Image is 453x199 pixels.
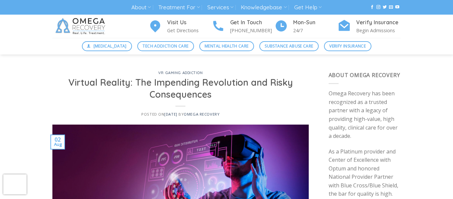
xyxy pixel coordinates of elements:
[178,112,220,117] span: by
[294,1,322,14] a: Get Help
[241,1,287,14] a: Knowledgebase
[158,70,203,75] a: VR Gaming Addiction
[293,27,338,34] p: 24/7
[370,5,374,10] a: Follow on Facebook
[230,18,275,27] h4: Get In Touch
[389,5,393,10] a: Send us an email
[212,18,275,35] a: Get In Touch [PHONE_NUMBER]
[60,77,301,100] h1: Virtual Reality: The Impending Revolution and Risky Consequences
[383,5,387,10] a: Follow on Twitter
[143,43,188,49] span: Tech Addiction Care
[338,18,401,35] a: Verify Insurance Begin Admissions
[141,112,177,117] span: Posted on
[207,1,233,14] a: Services
[137,41,194,51] a: Tech Addiction Care
[259,41,319,51] a: Substance Abuse Care
[199,41,254,51] a: Mental Health Care
[329,148,401,199] p: As a Platinum provider and Center of Excellence with Optum and honored National Provider Partner ...
[324,41,371,51] a: Verify Insurance
[167,18,212,27] h4: Visit Us
[131,1,151,14] a: About
[395,5,399,10] a: Follow on YouTube
[3,174,27,194] iframe: reCAPTCHA
[149,18,212,35] a: Visit Us Get Directions
[52,15,110,38] img: Omega Recovery
[356,27,401,34] p: Begin Admissions
[184,112,220,117] a: Omega Recovery
[230,27,275,34] p: [PHONE_NUMBER]
[158,1,200,14] a: Treatment For
[329,71,400,79] span: About Omega Recovery
[82,41,132,51] a: [MEDICAL_DATA]
[94,43,127,49] span: [MEDICAL_DATA]
[376,5,380,10] a: Follow on Instagram
[164,112,177,117] a: [DATE]
[205,43,248,49] span: Mental Health Care
[293,18,338,27] h4: Mon-Sun
[167,27,212,34] p: Get Directions
[265,43,313,49] span: Substance Abuse Care
[329,43,366,49] span: Verify Insurance
[356,18,401,27] h4: Verify Insurance
[329,89,401,141] p: Omega Recovery has been recognized as a trusted partner with a legacy of providing high-value, hi...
